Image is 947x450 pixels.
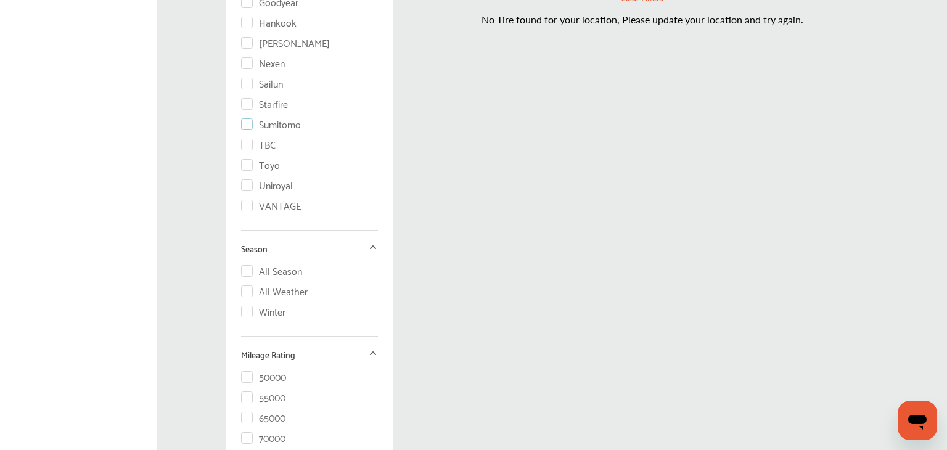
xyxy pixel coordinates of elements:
[406,12,879,27] p: No Tire found for your location, Please update your location and try again.
[241,179,293,190] label: Uniroyal
[241,37,330,47] label: [PERSON_NAME]
[241,200,301,210] label: VANTAGE
[898,401,937,440] iframe: Button to launch messaging window
[241,98,289,108] label: Starfire
[241,139,276,149] label: TBC
[241,159,281,170] label: Toyo
[241,306,286,316] label: Winter
[241,118,301,129] label: Sumitomo
[241,350,295,359] p: Mileage Rating
[241,243,268,253] p: Season
[241,391,286,402] label: 55000
[241,57,285,68] label: Nexen
[241,265,303,276] label: All Season
[241,285,308,296] label: All Weather
[241,412,286,422] label: 65000
[241,17,297,27] label: Hankook
[241,371,287,382] label: 50000
[241,432,286,443] label: 70000
[241,78,284,88] label: Sailun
